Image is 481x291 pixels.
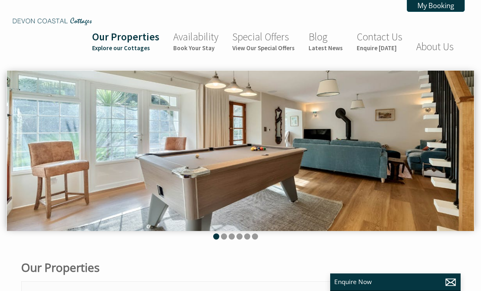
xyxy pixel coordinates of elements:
a: Special OffersView Our Special Offers [232,30,295,52]
p: Enquire Now [334,278,457,286]
small: Enquire [DATE] [357,44,402,52]
a: Contact UsEnquire [DATE] [357,30,402,52]
a: BlogLatest News [309,30,343,52]
small: Latest News [309,44,343,52]
a: About Us [416,40,454,53]
img: Devon Coastal Cottages [11,18,93,25]
a: Our PropertiesExplore our Cottages [92,30,159,52]
small: Explore our Cottages [92,44,159,52]
h1: Our Properties [21,260,306,275]
small: Book Your Stay [173,44,218,52]
a: AvailabilityBook Your Stay [173,30,218,52]
small: View Our Special Offers [232,44,295,52]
